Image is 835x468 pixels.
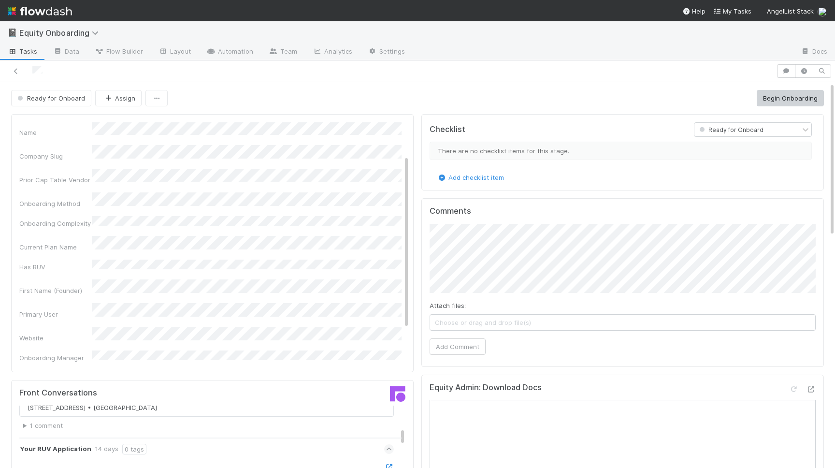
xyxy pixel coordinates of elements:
[430,206,816,216] h5: Comments
[757,90,824,106] button: Begin Onboarding
[19,388,205,398] h5: Front Conversations
[767,7,814,15] span: AngelList Stack
[11,90,91,106] button: Ready for Onboard
[87,44,151,60] a: Flow Builder
[19,309,92,319] div: Primary User
[8,46,38,56] span: Tasks
[19,175,92,185] div: Prior Cap Table Vendor
[818,7,827,16] img: avatar_55035ea6-c43a-43cd-b0ad-a82770e0f712.png
[45,44,87,60] a: Data
[95,444,118,454] div: 14 days
[19,333,92,343] div: Website
[23,421,394,430] summary: 1 comment
[20,444,91,454] strong: Your RUV Application
[390,386,405,402] img: front-logo-b4b721b83371efbadf0a.svg
[19,242,92,252] div: Current Plan Name
[713,7,751,15] span: My Tasks
[8,3,72,19] img: logo-inverted-e16ddd16eac7371096b0.svg
[430,338,486,355] button: Add Comment
[19,28,103,38] span: Equity Onboarding
[430,383,542,393] h5: Equity Admin: Download Docs
[305,44,360,60] a: Analytics
[19,219,92,228] div: Onboarding Complexity
[19,286,92,295] div: First Name (Founder)
[19,262,92,272] div: Has RUV
[261,44,305,60] a: Team
[199,44,261,60] a: Automation
[682,6,705,16] div: Help
[19,128,92,137] div: Name
[95,90,142,106] button: Assign
[95,46,143,56] span: Flow Builder
[19,353,92,372] div: Onboarding Manager Email
[19,151,92,161] div: Company Slug
[8,29,17,37] span: 📓
[151,44,199,60] a: Layout
[19,199,92,208] div: Onboarding Method
[430,315,815,330] span: Choose or drag and drop file(s)
[437,174,504,181] a: Add checklist item
[430,301,466,310] label: Attach files:
[15,94,85,102] span: Ready for Onboard
[697,126,763,133] span: Ready for Onboard
[360,44,413,60] a: Settings
[430,142,812,160] div: There are no checklist items for this stage.
[430,125,465,134] h5: Checklist
[793,44,835,60] a: Docs
[122,444,146,454] div: 0 tags
[713,6,751,16] a: My Tasks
